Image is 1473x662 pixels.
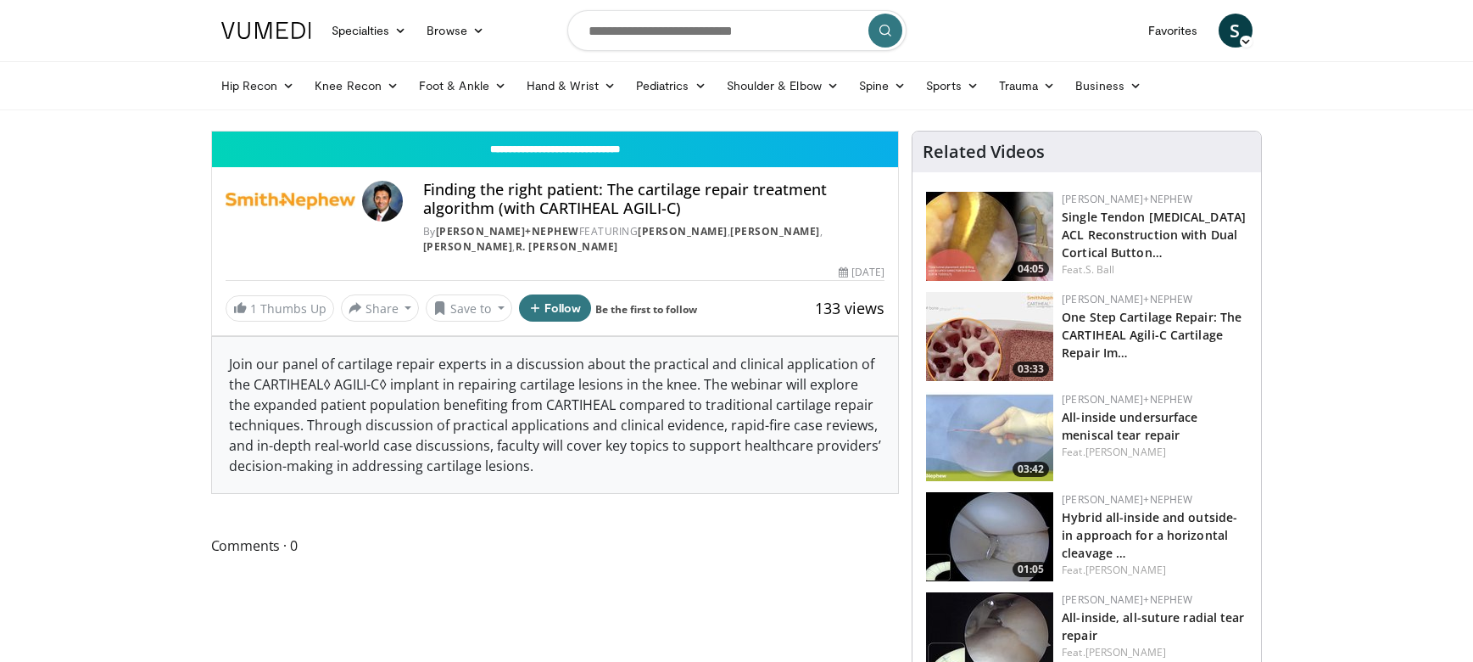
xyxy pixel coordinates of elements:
[1062,445,1247,460] div: Feat.
[839,265,884,280] div: [DATE]
[1062,292,1192,306] a: [PERSON_NAME]+Nephew
[926,492,1053,581] img: 364c13b8-bf65-400b-a941-5a4a9c158216.150x105_q85_crop-smart_upscale.jpg
[1138,14,1208,48] a: Favorites
[423,181,884,217] h4: Finding the right patient: The cartilage repair treatment algorithm (with CARTIHEAL AGILI-C)
[362,181,403,222] img: Avatar
[1062,509,1237,561] a: Hybrid all-inside and outside-in approach for a horizontal cleavage …
[926,192,1053,281] a: 04:05
[1062,609,1244,643] a: All-inside, all-suture radial tear repair
[212,337,899,493] div: Join our panel of cartilage repair experts in a discussion about the practical and clinical appli...
[416,14,494,48] a: Browse
[211,535,900,557] span: Comments 0
[595,302,697,317] a: Be the first to follow
[1062,392,1192,407] a: [PERSON_NAME]+Nephew
[1062,563,1247,578] div: Feat.
[426,295,512,322] button: Save to
[730,224,820,238] a: [PERSON_NAME]
[1085,262,1115,277] a: S. Ball
[1013,462,1049,477] span: 03:42
[211,69,305,103] a: Hip Recon
[1062,192,1192,206] a: [PERSON_NAME]+Nephew
[1062,492,1192,507] a: [PERSON_NAME]+Nephew
[1062,309,1241,361] a: One Step Cartilage Repair: The CARTIHEAL Agili-C Cartilage Repair Im…
[1062,645,1247,660] div: Feat.
[989,69,1066,103] a: Trauma
[221,22,311,39] img: VuMedi Logo
[926,292,1053,381] a: 03:33
[1085,563,1166,577] a: [PERSON_NAME]
[1085,645,1166,659] a: [PERSON_NAME]
[341,295,420,322] button: Share
[321,14,417,48] a: Specialties
[926,292,1053,381] img: 781f413f-8da4-4df1-9ef9-bed9c2d6503b.150x105_q85_crop-smart_upscale.jpg
[926,392,1053,481] img: 02c34c8e-0ce7-40b9-85e3-cdd59c0970f9.150x105_q85_crop-smart_upscale.jpg
[849,69,916,103] a: Spine
[1013,362,1049,377] span: 03:33
[1062,209,1246,261] a: Single Tendon [MEDICAL_DATA] ACL Reconstruction with Dual Cortical Button…
[626,69,717,103] a: Pediatrics
[1062,262,1247,278] div: Feat.
[717,69,849,103] a: Shoulder & Elbow
[638,224,728,238] a: [PERSON_NAME]
[516,69,626,103] a: Hand & Wrist
[1085,445,1166,459] a: [PERSON_NAME]
[926,492,1053,581] a: 01:05
[304,69,409,103] a: Knee Recon
[926,192,1053,281] img: 47fc3831-2644-4472-a478-590317fb5c48.150x105_q85_crop-smart_upscale.jpg
[815,298,884,318] span: 133 views
[1219,14,1253,48] a: S
[1062,592,1192,607] a: [PERSON_NAME]+Nephew
[567,10,907,51] input: Search topics, interventions
[423,224,884,255] div: By FEATURING , , ,
[423,239,513,254] a: [PERSON_NAME]
[436,224,579,238] a: [PERSON_NAME]+Nephew
[516,239,618,254] a: R. [PERSON_NAME]
[1013,261,1049,277] span: 04:05
[1062,409,1197,443] a: All-inside undersurface meniscal tear repair
[1013,562,1049,577] span: 01:05
[926,392,1053,481] a: 03:42
[250,300,257,317] span: 1
[226,181,355,222] img: Smith+Nephew
[226,295,334,322] a: 1 Thumbs Up
[519,295,592,322] button: Follow
[409,69,516,103] a: Foot & Ankle
[923,142,1045,162] h4: Related Videos
[916,69,989,103] a: Sports
[1065,69,1152,103] a: Business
